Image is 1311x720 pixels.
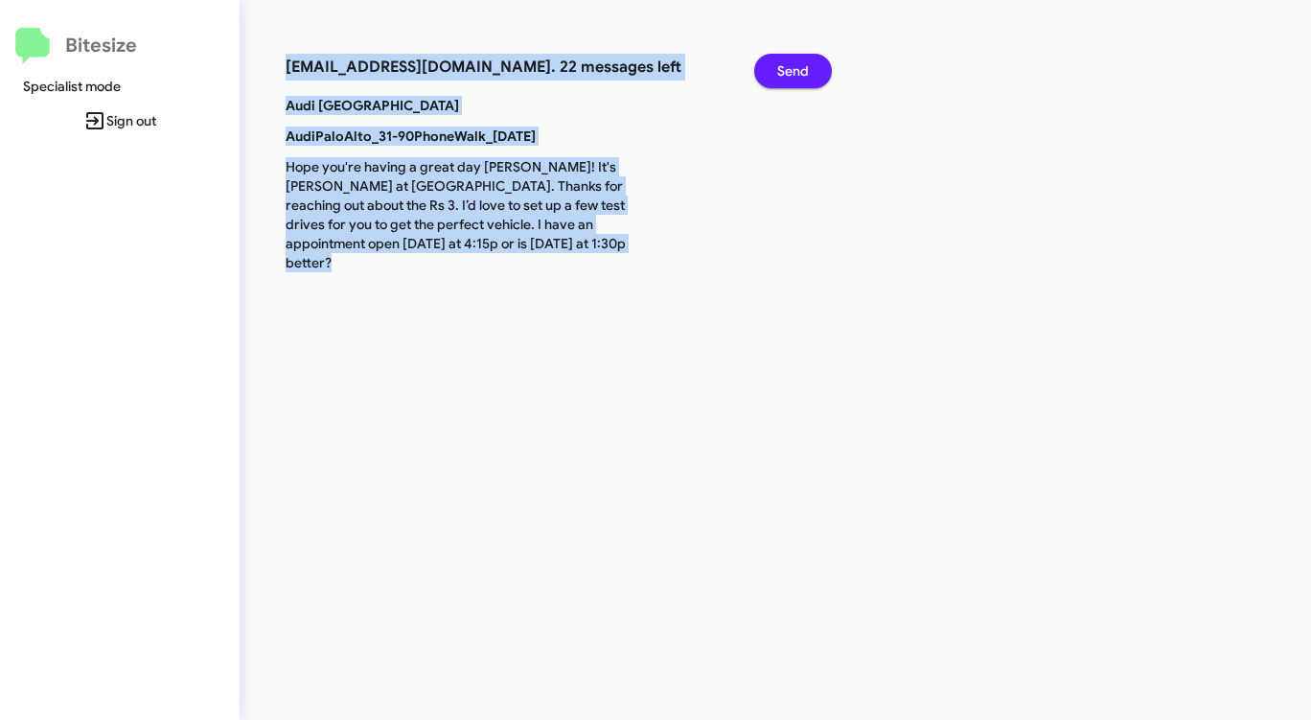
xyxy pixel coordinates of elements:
[286,128,536,145] b: AudiPaloAlto_31-90PhoneWalk_[DATE]
[286,97,459,114] b: Audi [GEOGRAPHIC_DATA]
[286,54,725,81] h3: [EMAIL_ADDRESS][DOMAIN_NAME]. 22 messages left
[271,157,646,272] p: Hope you're having a great day [PERSON_NAME]! It's [PERSON_NAME] at [GEOGRAPHIC_DATA]. Thanks for...
[15,28,137,64] a: Bitesize
[754,54,832,88] button: Send
[15,104,224,138] span: Sign out
[777,54,809,88] span: Send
